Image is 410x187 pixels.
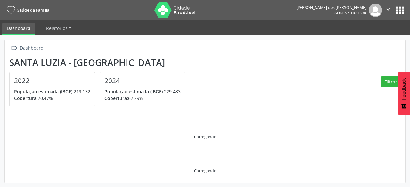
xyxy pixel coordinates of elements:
span: Cobertura: [14,95,38,101]
div: Carregando [194,168,216,174]
button: Filtrar [381,76,401,87]
h4: 2022 [14,77,90,85]
img: img [369,4,382,17]
p: 219.132 [14,88,90,95]
span: População estimada (IBGE): [14,89,74,95]
p: 67,29% [104,95,181,102]
span: Feedback [401,78,407,100]
i:  [385,6,392,13]
span: População estimada (IBGE): [104,89,164,95]
span: Administrador [334,10,366,16]
a: Saúde da Família [4,5,49,15]
div: Dashboard [19,43,45,53]
p: 70,47% [14,95,90,102]
button: Feedback - Mostrar pesquisa [398,72,410,115]
span: Cobertura: [104,95,128,101]
a: Relatórios [42,23,76,34]
div: Santa Luzia - [GEOGRAPHIC_DATA] [9,57,190,68]
button: apps [394,5,406,16]
div: Carregando [194,134,216,140]
button:  [382,4,394,17]
p: 229.483 [104,88,181,95]
i:  [9,43,19,53]
a:  Dashboard [9,43,45,53]
span: Saúde da Família [17,7,49,13]
span: Relatórios [46,25,68,31]
div: [PERSON_NAME] dos [PERSON_NAME] [296,5,366,10]
a: Dashboard [2,23,35,35]
h4: 2024 [104,77,181,85]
